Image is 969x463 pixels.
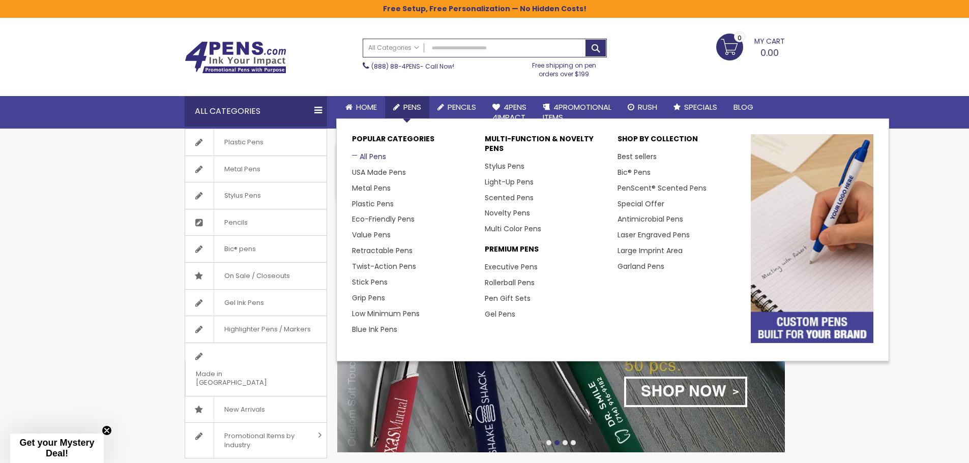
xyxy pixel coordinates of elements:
[337,96,385,118] a: Home
[638,102,657,112] span: Rush
[429,96,484,118] a: Pencils
[185,209,327,236] a: Pencils
[352,230,391,240] a: Value Pens
[185,96,327,127] div: All Categories
[403,102,421,112] span: Pens
[618,230,690,240] a: Laser Engraved Pens
[618,199,664,209] a: Special Offer
[760,46,779,59] span: 0.00
[485,193,534,203] a: Scented Pens
[214,290,274,316] span: Gel Ink Pens
[214,209,258,236] span: Pencils
[521,57,607,78] div: Free shipping on pen orders over $199
[485,224,541,234] a: Multi Color Pens
[356,102,377,112] span: Home
[733,102,753,112] span: Blog
[185,156,327,182] a: Metal Pens
[185,361,301,396] span: Made in [GEOGRAPHIC_DATA]
[618,134,740,149] p: Shop By Collection
[385,96,429,118] a: Pens
[684,102,717,112] span: Specials
[185,316,327,343] a: Highlighter Pens / Markers
[185,396,327,423] a: New Arrivals
[535,96,620,129] a: 4PROMOTIONALITEMS
[352,134,475,149] p: Popular Categories
[352,151,386,162] a: All Pens
[363,39,424,56] a: All Categories
[352,245,413,256] a: Retractable Pens
[352,308,420,319] a: Low Minimum Pens
[352,293,385,303] a: Grip Pens
[214,129,274,156] span: Plastic Pens
[214,396,275,423] span: New Arrivals
[618,245,683,256] a: Large Imprint Area
[492,102,526,122] span: 4Pens 4impact
[10,434,104,463] div: Get your Mystery Deal!Close teaser
[738,33,742,43] span: 0
[618,261,664,271] a: Garland Pens
[371,62,454,71] span: - Call Now!
[185,129,327,156] a: Plastic Pens
[485,161,524,171] a: Stylus Pens
[185,41,286,74] img: 4Pens Custom Pens and Promotional Products
[185,182,327,209] a: Stylus Pens
[185,290,327,316] a: Gel Ink Pens
[716,34,785,59] a: 0.00 0
[185,343,327,396] a: Made in [GEOGRAPHIC_DATA]
[368,44,419,52] span: All Categories
[484,96,535,129] a: 4Pens4impact
[214,156,271,182] span: Metal Pens
[485,277,535,288] a: Rollerball Pens
[214,316,321,343] span: Highlighter Pens / Markers
[620,96,665,118] a: Rush
[352,183,391,193] a: Metal Pens
[485,262,538,272] a: Executive Pens
[214,263,300,289] span: On Sale / Closeouts
[185,236,327,262] a: Bic® pens
[618,151,657,162] a: Best sellers
[751,134,873,343] img: custom-pens
[185,423,327,458] a: Promotional Items by Industry
[485,309,515,319] a: Gel Pens
[214,182,271,209] span: Stylus Pens
[352,261,416,271] a: Twist-Action Pens
[352,167,406,177] a: USA Made Pens
[448,102,476,112] span: Pencils
[485,293,531,303] a: Pen Gift Sets
[543,102,611,122] span: 4PROMOTIONAL ITEMS
[214,236,266,262] span: Bic® pens
[352,214,415,224] a: Eco-Friendly Pens
[352,199,394,209] a: Plastic Pens
[19,438,94,458] span: Get your Mystery Deal!
[618,183,707,193] a: PenScent® Scented Pens
[618,214,683,224] a: Antimicrobial Pens
[352,277,388,287] a: Stick Pens
[485,208,530,218] a: Novelty Pens
[485,177,534,187] a: Light-Up Pens
[102,425,112,436] button: Close teaser
[725,96,761,118] a: Blog
[371,62,420,71] a: (888) 88-4PENS
[485,134,607,159] p: Multi-Function & Novelty Pens
[352,324,397,334] a: Blue Ink Pens
[885,436,969,463] iframe: Google Customer Reviews
[665,96,725,118] a: Specials
[185,263,327,289] a: On Sale / Closeouts
[485,244,607,259] p: Premium Pens
[618,167,651,177] a: Bic® Pens
[214,423,314,458] span: Promotional Items by Industry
